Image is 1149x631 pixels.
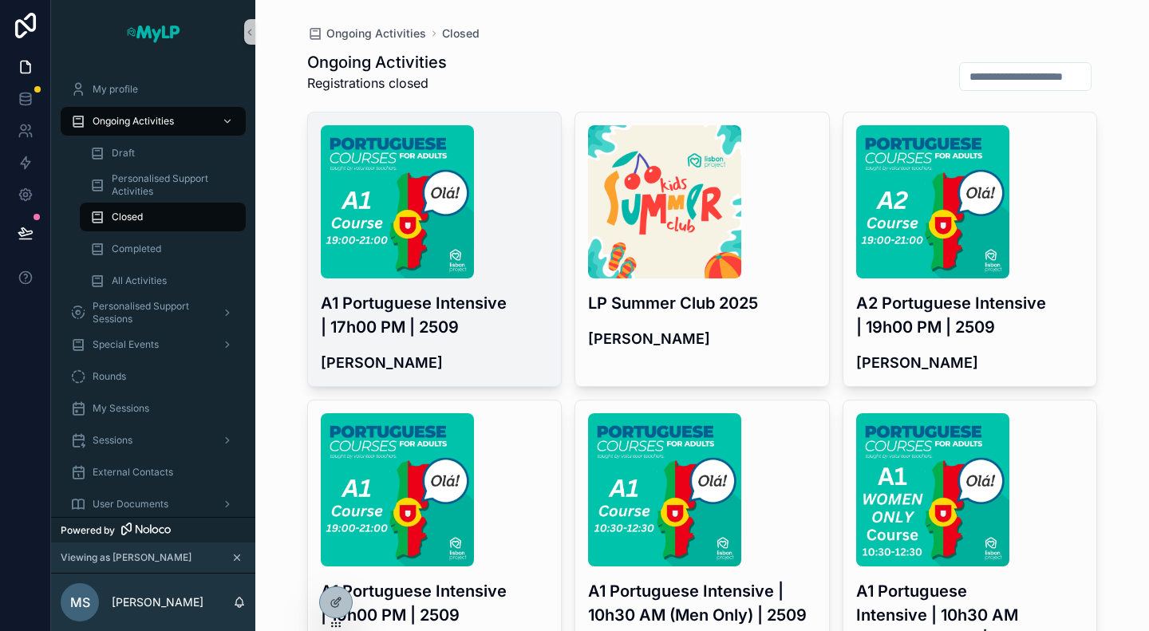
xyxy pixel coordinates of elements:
div: scrollable content [51,64,255,517]
span: Ongoing Activities [326,26,426,41]
h4: [PERSON_NAME] [321,352,549,373]
img: MyLP-(3).png [588,125,741,278]
a: 4.jpgA1 Portuguese Intensive | 17h00 PM | 2509[PERSON_NAME] [307,112,563,387]
span: Powered by [61,524,115,537]
span: Completed [112,243,161,255]
a: Personalised Support Sessions [61,298,246,327]
span: External Contacts [93,466,173,479]
span: My Sessions [93,402,149,415]
a: My Sessions [61,394,246,423]
span: Ongoing Activities [93,115,174,128]
a: Ongoing Activities [307,26,426,41]
h4: [PERSON_NAME] [588,328,816,349]
a: External Contacts [61,458,246,487]
img: App logo [125,19,181,45]
h3: A1 Portuguese Intensive | 10h30 AM (Men Only) | 2509 [588,579,816,627]
a: MyLP-(3).pngLP Summer Club 2025[PERSON_NAME] [574,112,830,387]
span: Personalised Support Activities [112,172,230,198]
a: Closed [442,26,480,41]
a: Closed [80,203,246,231]
a: Completed [80,235,246,263]
span: MS [70,593,90,612]
h1: Ongoing Activities [307,51,447,73]
span: All Activities [112,274,167,287]
a: Rounds [61,362,246,391]
p: [PERSON_NAME] [112,594,203,610]
a: Draft [80,139,246,168]
h3: A1 Portuguese Intensive | 17h00 PM | 2509 [321,291,549,339]
img: 1.jpg [856,413,1009,566]
img: 5.jpg [856,125,1009,278]
img: 4.jpg [321,413,474,566]
a: My profile [61,75,246,104]
h3: A2 Portuguese Intensive | 19h00 PM | 2509 [856,291,1084,339]
span: Special Events [93,338,159,351]
a: Powered by [51,517,255,542]
a: 5.jpgA2 Portuguese Intensive | 19h00 PM | 2509[PERSON_NAME] [843,112,1098,387]
a: Ongoing Activities [61,107,246,136]
a: Personalised Support Activities [80,171,246,199]
a: User Documents [61,490,246,519]
a: All Activities [80,266,246,295]
h4: [PERSON_NAME] [856,352,1084,373]
span: User Documents [93,498,168,511]
img: 2.jpg [588,413,741,566]
span: My profile [93,83,138,96]
span: Personalised Support Sessions [93,300,209,325]
span: Rounds [93,370,126,383]
span: Closed [112,211,143,223]
a: Sessions [61,426,246,455]
h3: A1 Portuguese Intensive | 19h00 PM | 2509 [321,579,549,627]
span: Viewing as [PERSON_NAME] [61,551,191,564]
span: Sessions [93,434,132,447]
p: Registrations closed [307,73,447,93]
a: Special Events [61,330,246,359]
h3: LP Summer Club 2025 [588,291,816,315]
span: Draft [112,147,135,160]
img: 4.jpg [321,125,474,278]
